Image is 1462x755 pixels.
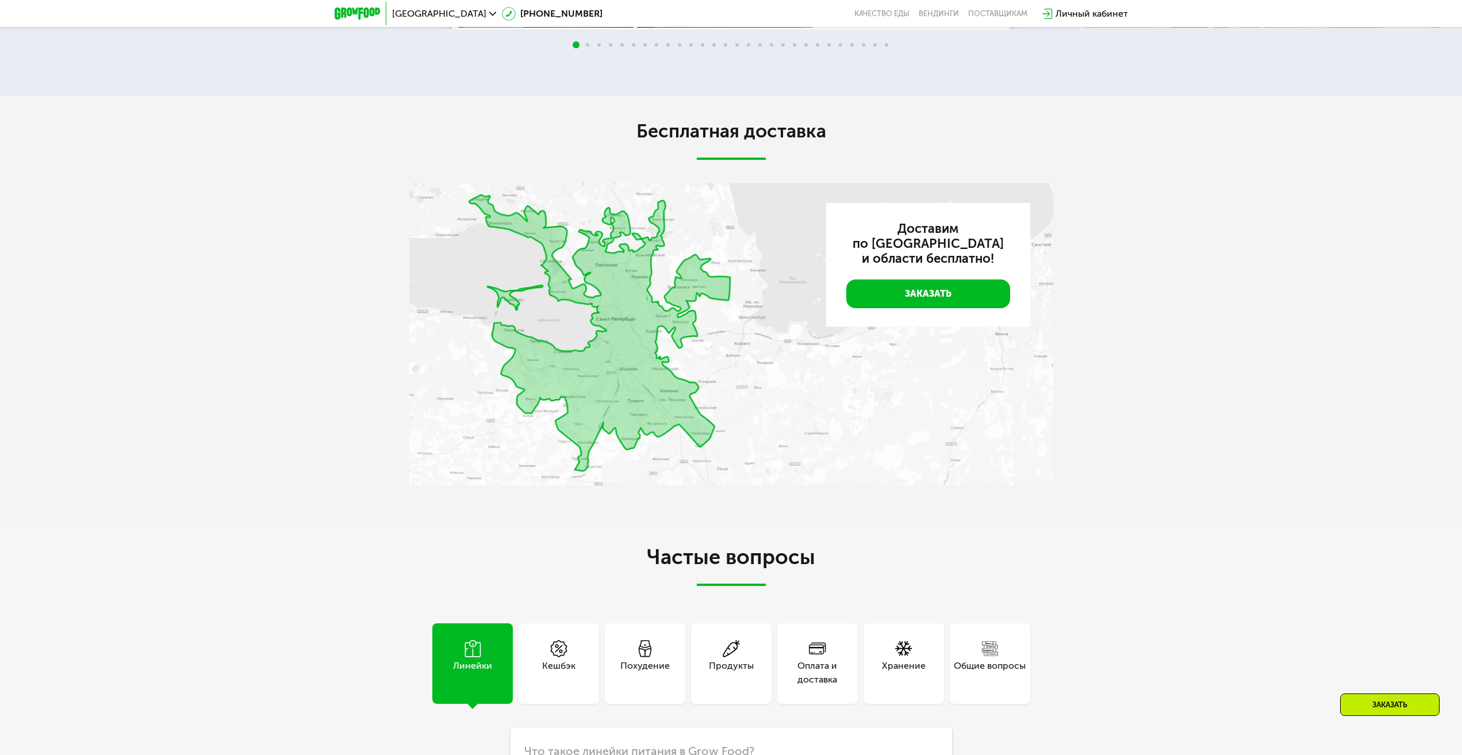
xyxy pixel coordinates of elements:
div: Оплата и доставка [777,659,858,687]
a: [PHONE_NUMBER] [502,7,603,21]
div: Заказать [1340,693,1440,716]
div: Хранение [882,659,926,687]
div: Линейки [453,659,492,687]
img: MWcqZSqS4QmlzDG7.webp [409,183,1053,485]
span: [GEOGRAPHIC_DATA] [392,9,486,18]
div: Общие вопросы [954,659,1026,687]
div: Личный кабинет [1056,7,1128,21]
h3: Доставим по [GEOGRAPHIC_DATA] и области бесплатно! [846,221,1010,266]
a: Вендинги [919,9,959,18]
div: поставщикам [968,9,1027,18]
a: Качество еды [854,9,910,18]
div: Похудение [620,659,670,687]
div: Продукты [709,659,754,687]
h2: Бесплатная доставка [409,120,1053,143]
div: Кешбэк [542,659,575,687]
a: Заказать [846,279,1010,308]
h2: Частые вопросы [409,546,1053,586]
